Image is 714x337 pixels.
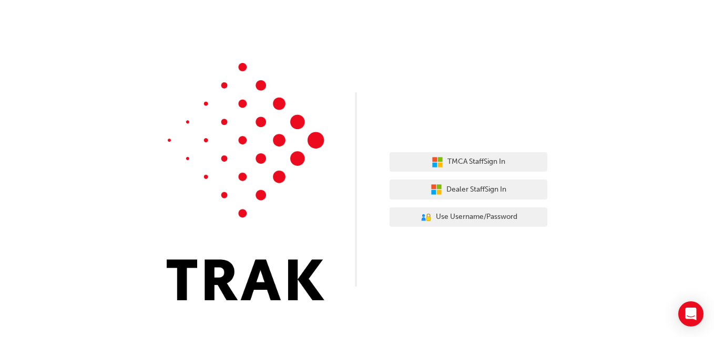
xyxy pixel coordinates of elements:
img: Trak [167,63,324,300]
span: Dealer Staff Sign In [446,184,506,196]
button: Dealer StaffSign In [390,180,547,199]
span: Use Username/Password [436,211,517,223]
div: Open Intercom Messenger [678,301,703,327]
button: Use Username/Password [390,207,547,227]
button: TMCA StaffSign In [390,152,547,172]
span: TMCA Staff Sign In [447,156,505,168]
